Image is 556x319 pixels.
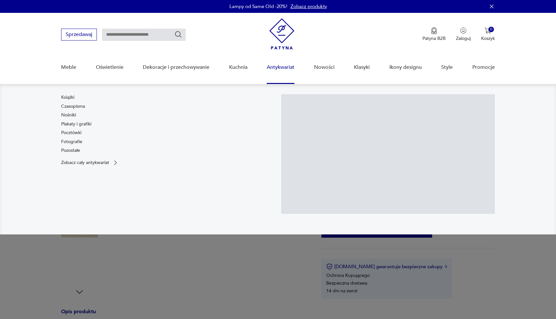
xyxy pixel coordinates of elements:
button: Sprzedawaj [61,29,97,41]
button: Patyna B2B [422,27,446,41]
a: Kuchnia [229,55,247,80]
div: 0 [488,27,494,32]
a: Ikona medaluPatyna B2B [422,27,446,41]
a: Zobacz produkty [291,3,327,10]
p: Lampy od Same Old -20%! [229,3,287,10]
a: Oświetlenie [96,55,124,80]
a: Pozostałe [61,147,80,154]
a: Style [441,55,453,80]
button: Zaloguj [456,27,471,41]
button: Szukaj [174,31,182,38]
p: Patyna B2B [422,35,446,41]
p: Zobacz cały antykwariat [61,160,109,165]
a: Promocje [472,55,495,80]
a: Antykwariat [267,55,294,80]
a: Książki [61,94,74,101]
img: Ikona koszyka [485,27,491,34]
button: 0Koszyk [481,27,495,41]
a: Dekoracje i przechowywanie [143,55,209,80]
p: Zaloguj [456,35,471,41]
a: Czasopisma [61,103,85,110]
a: Nowości [314,55,335,80]
a: Fotografie [61,139,82,145]
a: Ikony designu [389,55,422,80]
a: Nośniki [61,112,76,118]
a: Zobacz cały antykwariat [61,159,119,166]
a: Meble [61,55,76,80]
a: Pocztówki [61,130,81,136]
img: Ikona medalu [431,27,437,34]
img: Ikonka użytkownika [460,27,467,34]
img: Patyna - sklep z meblami i dekoracjami vintage [269,18,294,50]
a: Sprzedawaj [61,33,97,37]
p: Koszyk [481,35,495,41]
a: Plakaty i grafiki [61,121,91,127]
a: Klasyki [354,55,370,80]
